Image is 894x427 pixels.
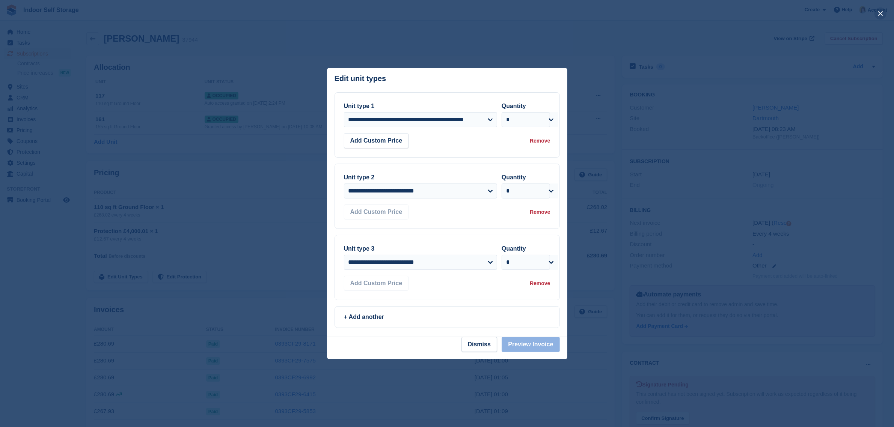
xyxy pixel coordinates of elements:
[502,245,526,252] label: Quantity
[344,245,375,252] label: Unit type 3
[344,313,550,322] div: + Add another
[874,8,886,20] button: close
[530,137,550,145] div: Remove
[502,174,526,180] label: Quantity
[344,133,409,148] button: Add Custom Price
[335,306,560,328] a: + Add another
[344,174,375,180] label: Unit type 2
[502,103,526,109] label: Quantity
[344,276,409,291] button: Add Custom Price
[461,337,497,352] button: Dismiss
[344,103,375,109] label: Unit type 1
[530,208,550,216] div: Remove
[335,74,386,83] p: Edit unit types
[530,280,550,287] div: Remove
[344,204,409,220] button: Add Custom Price
[502,337,559,352] button: Preview Invoice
